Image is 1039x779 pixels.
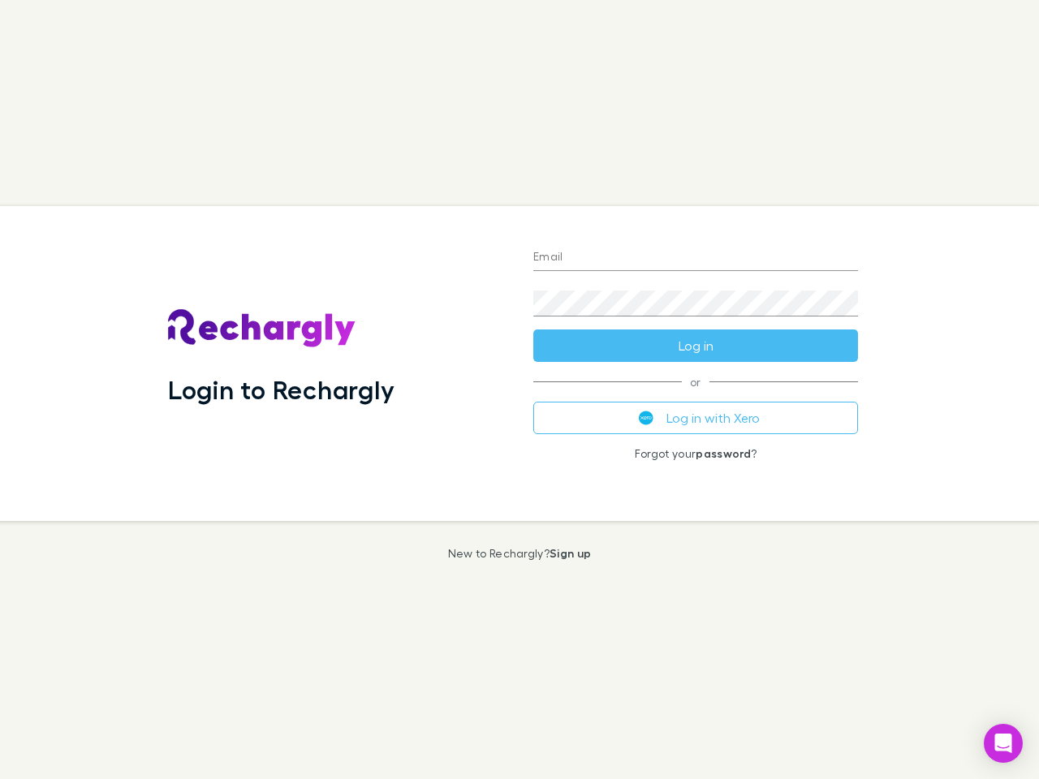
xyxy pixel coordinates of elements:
button: Log in with Xero [533,402,858,434]
a: password [696,446,751,460]
p: New to Rechargly? [448,547,592,560]
div: Open Intercom Messenger [984,724,1023,763]
h1: Login to Rechargly [168,374,394,405]
a: Sign up [550,546,591,560]
span: or [533,381,858,382]
img: Rechargly's Logo [168,309,356,348]
img: Xero's logo [639,411,653,425]
button: Log in [533,329,858,362]
p: Forgot your ? [533,447,858,460]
